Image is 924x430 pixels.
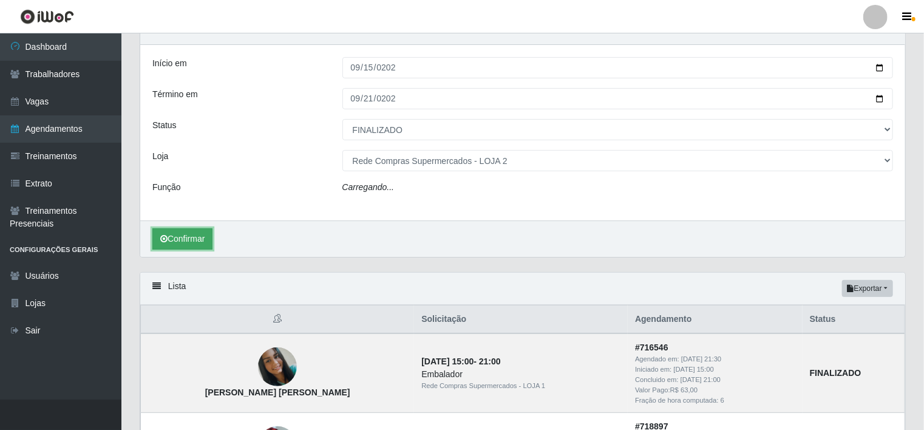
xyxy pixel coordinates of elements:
[342,88,894,109] input: 00/00/0000
[810,368,861,378] strong: FINALIZADO
[152,181,181,194] label: Função
[205,387,350,397] strong: [PERSON_NAME] [PERSON_NAME]
[803,305,905,334] th: Status
[421,357,500,366] strong: -
[635,385,795,395] div: Valor Pago: R$ 63,00
[842,280,893,297] button: Exportar
[479,357,501,366] time: 21:00
[421,357,474,366] time: [DATE] 15:00
[342,182,395,192] i: Carregando...
[635,364,795,375] div: Iniciado em:
[140,273,905,305] div: Lista
[635,375,795,385] div: Concluido em:
[152,228,212,250] button: Confirmar
[152,88,198,101] label: Término em
[681,355,721,363] time: [DATE] 21:30
[635,354,795,364] div: Agendado em:
[258,347,297,386] img: Paula Rayane Sousa Vieira
[342,57,894,78] input: 00/00/0000
[635,395,795,406] div: Fração de hora computada: 6
[635,343,668,352] strong: # 716546
[421,368,620,381] div: Embalador
[20,9,74,24] img: CoreUI Logo
[681,376,721,383] time: [DATE] 21:00
[152,150,168,163] label: Loja
[421,381,620,391] div: Rede Compras Supermercados - LOJA 1
[152,119,177,132] label: Status
[674,366,714,373] time: [DATE] 15:00
[414,305,628,334] th: Solicitação
[628,305,803,334] th: Agendamento
[152,57,187,70] label: Início em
